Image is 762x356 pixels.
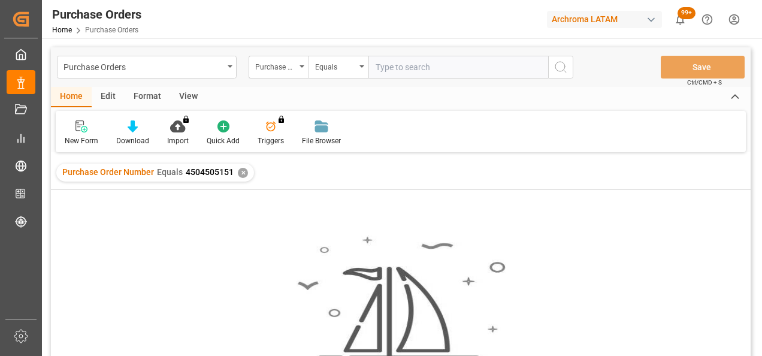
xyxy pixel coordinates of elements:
[62,167,154,177] span: Purchase Order Number
[368,56,548,79] input: Type to search
[51,87,92,107] div: Home
[63,59,223,74] div: Purchase Orders
[116,135,149,146] div: Download
[547,8,667,31] button: Archroma LATAM
[548,56,573,79] button: search button
[678,7,696,19] span: 99+
[249,56,309,79] button: open menu
[238,168,248,178] div: ✕
[315,59,356,73] div: Equals
[52,26,72,34] a: Home
[694,6,721,33] button: Help Center
[302,135,341,146] div: File Browser
[65,135,98,146] div: New Form
[667,6,694,33] button: show 101 new notifications
[125,87,170,107] div: Format
[661,56,745,79] button: Save
[52,5,141,23] div: Purchase Orders
[170,87,207,107] div: View
[207,135,240,146] div: Quick Add
[186,167,234,177] span: 4504505151
[547,11,662,28] div: Archroma LATAM
[57,56,237,79] button: open menu
[687,78,722,87] span: Ctrl/CMD + S
[309,56,368,79] button: open menu
[92,87,125,107] div: Edit
[255,59,296,73] div: Purchase Order Number
[157,167,183,177] span: Equals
